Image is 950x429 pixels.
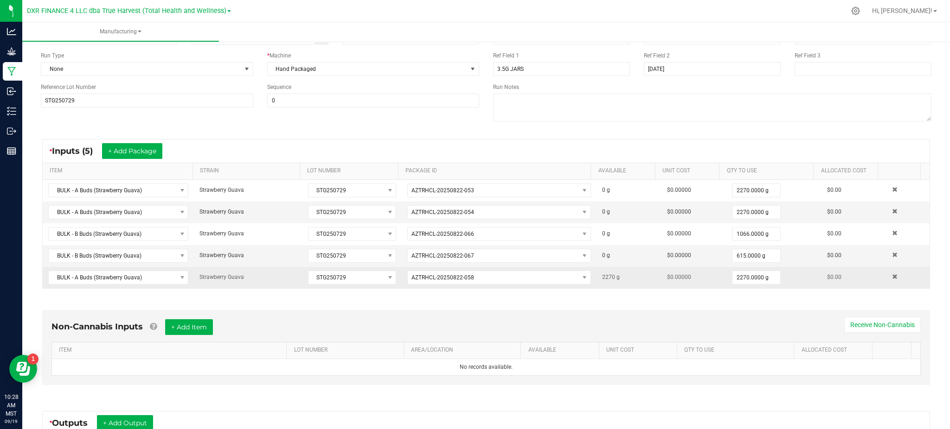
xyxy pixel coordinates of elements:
[49,206,176,219] span: BULK - A Buds (Strawberry Guava)
[850,6,861,15] div: Manage settings
[50,167,189,175] a: ITEMSortable
[49,227,176,240] span: BULK - B Buds (Strawberry Guava)
[727,167,810,175] a: QTY TO USESortable
[606,347,674,354] a: Unit CostSortable
[795,52,821,59] span: Ref Field 3
[199,208,244,215] span: Strawberry Guava
[405,167,587,175] a: PACKAGE IDSortable
[607,252,610,259] span: g
[48,205,188,219] span: NO DATA FOUND
[411,187,474,194] span: AZTRHCL-20250822-053
[411,252,474,259] span: AZTRHCL-20250822-067
[7,47,16,56] inline-svg: Grow
[22,28,219,36] span: Manufacturing
[827,230,841,237] span: $0.00
[199,274,244,280] span: Strawberry Guava
[59,347,282,354] a: ITEMSortable
[52,359,920,375] td: No records available.
[52,146,102,156] span: Inputs (5)
[268,63,468,76] span: Hand Packaged
[411,274,474,281] span: AZTRHCL-20250822-058
[602,252,605,259] span: 0
[51,322,143,332] span: Non-Cannabis Inputs
[411,231,474,237] span: AZTRHCL-20250822-066
[802,347,869,354] a: Allocated CostSortable
[308,271,385,284] span: STG250729
[667,274,691,280] span: $0.00000
[308,227,385,240] span: STG250729
[267,84,291,90] span: Sequence
[308,206,385,219] span: STG250729
[598,167,652,175] a: AVAILABLESortable
[827,274,841,280] span: $0.00
[270,52,291,59] span: Machine
[879,347,908,354] a: Sortable
[41,63,241,76] span: None
[684,347,790,354] a: QTY TO USESortable
[199,230,244,237] span: Strawberry Guava
[602,208,605,215] span: 0
[165,319,213,335] button: + Add Item
[199,187,244,193] span: Strawberry Guava
[844,317,921,333] button: Receive Non-Cannabis
[22,22,219,42] a: Manufacturing
[4,393,18,418] p: 10:28 AM MST
[307,167,395,175] a: LOT NUMBERSortable
[7,67,16,76] inline-svg: Manufacturing
[662,167,716,175] a: Unit CostSortable
[411,347,517,354] a: AREA/LOCATIONSortable
[49,271,176,284] span: BULK - A Buds (Strawberry Guava)
[607,208,610,215] span: g
[102,143,162,159] button: + Add Package
[602,187,605,193] span: 0
[644,52,670,59] span: Ref Field 2
[7,126,16,136] inline-svg: Outbound
[27,353,39,365] iframe: Resource center unread badge
[7,146,16,156] inline-svg: Reports
[616,274,620,280] span: g
[150,322,157,332] a: Add Non-Cannabis items that were also consumed in the run (e.g. gloves and packaging); Also add N...
[49,249,176,262] span: BULK - B Buds (Strawberry Guava)
[827,187,841,193] span: $0.00
[667,187,691,193] span: $0.00000
[827,208,841,215] span: $0.00
[667,208,691,215] span: $0.00000
[48,249,188,263] span: NO DATA FOUND
[199,252,244,259] span: Strawberry Guava
[411,209,474,215] span: AZTRHCL-20250822-054
[4,418,18,425] p: 09/19
[7,107,16,116] inline-svg: Inventory
[41,84,96,90] span: Reference Lot Number
[493,84,519,90] span: Run Notes
[9,355,37,383] iframe: Resource center
[607,187,610,193] span: g
[7,87,16,96] inline-svg: Inbound
[885,167,917,175] a: Sortable
[294,347,400,354] a: LOT NUMBERSortable
[872,7,932,14] span: Hi, [PERSON_NAME]!
[308,184,385,197] span: STG250729
[48,227,188,241] span: NO DATA FOUND
[528,347,596,354] a: AVAILABLESortable
[602,274,615,280] span: 2270
[493,52,519,59] span: Ref Field 1
[308,249,385,262] span: STG250729
[607,230,610,237] span: g
[667,230,691,237] span: $0.00000
[821,167,874,175] a: Allocated CostSortable
[7,27,16,36] inline-svg: Analytics
[602,230,605,237] span: 0
[200,167,296,175] a: STRAINSortable
[827,252,841,259] span: $0.00
[52,418,97,428] span: Outputs
[27,7,226,15] span: DXR FINANCE 4 LLC dba True Harvest (Total Health and Wellness)
[667,252,691,259] span: $0.00000
[41,51,64,60] span: Run Type
[49,184,176,197] span: BULK - A Buds (Strawberry Guava)
[48,183,188,197] span: NO DATA FOUND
